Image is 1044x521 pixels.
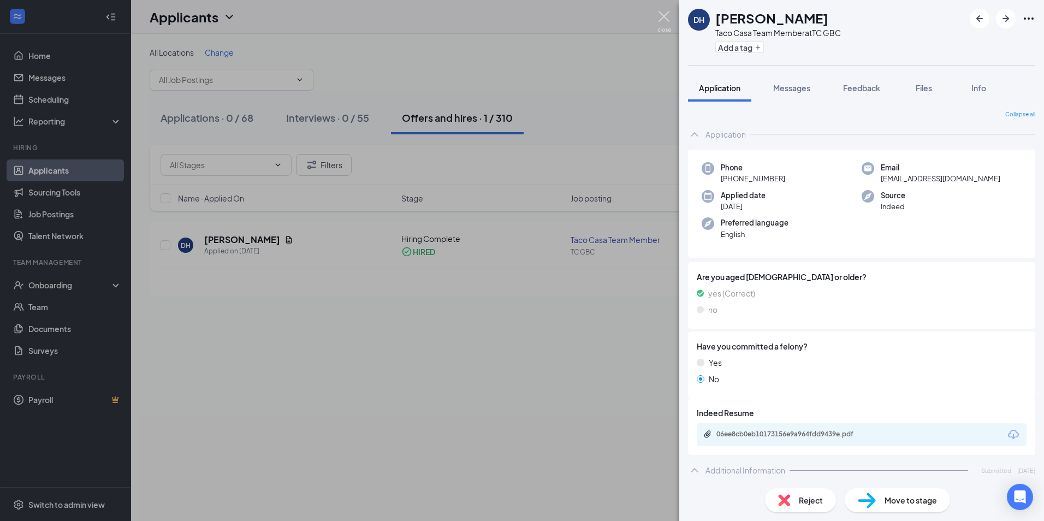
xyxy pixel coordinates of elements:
[688,128,701,141] svg: ChevronUp
[721,190,766,201] span: Applied date
[916,83,932,93] span: Files
[721,173,785,184] span: [PHONE_NUMBER]
[881,173,1000,184] span: [EMAIL_ADDRESS][DOMAIN_NAME]
[973,12,986,25] svg: ArrowLeftNew
[703,430,880,440] a: Paperclip06ee8cb0eb10173156e9a964fdd9439e.pdf
[716,430,869,439] div: 06ee8cb0eb10173156e9a964fdd9439e.pdf
[721,217,788,228] span: Preferred language
[773,83,810,93] span: Messages
[1017,466,1035,475] span: [DATE]
[881,201,905,212] span: Indeed
[799,494,823,506] span: Reject
[688,464,701,477] svg: ChevronUp
[881,162,1000,173] span: Email
[970,9,989,28] button: ArrowLeftNew
[721,201,766,212] span: [DATE]
[697,340,808,352] span: Have you committed a felony?
[699,83,740,93] span: Application
[697,271,1027,283] span: Are you aged [DEMOGRAPHIC_DATA] or older?
[1007,428,1020,441] svg: Download
[881,190,905,201] span: Source
[981,466,1013,475] span: Submitted:
[715,42,764,53] button: PlusAdd a tag
[1022,12,1035,25] svg: Ellipses
[715,9,828,27] h1: [PERSON_NAME]
[721,162,785,173] span: Phone
[1007,484,1033,510] div: Open Intercom Messenger
[843,83,880,93] span: Feedback
[693,14,704,25] div: DH
[971,83,986,93] span: Info
[703,430,712,439] svg: Paperclip
[709,357,722,369] span: Yes
[708,304,717,316] span: no
[755,44,761,51] svg: Plus
[721,229,788,240] span: English
[705,465,785,476] div: Additional Information
[705,129,746,140] div: Application
[697,407,754,419] span: Indeed Resume
[996,9,1016,28] button: ArrowRight
[708,287,755,299] span: yes (Correct)
[1005,110,1035,119] span: Collapse all
[885,494,937,506] span: Move to stage
[999,12,1012,25] svg: ArrowRight
[715,27,841,38] div: Taco Casa Team Member at TC GBC
[709,373,719,385] span: No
